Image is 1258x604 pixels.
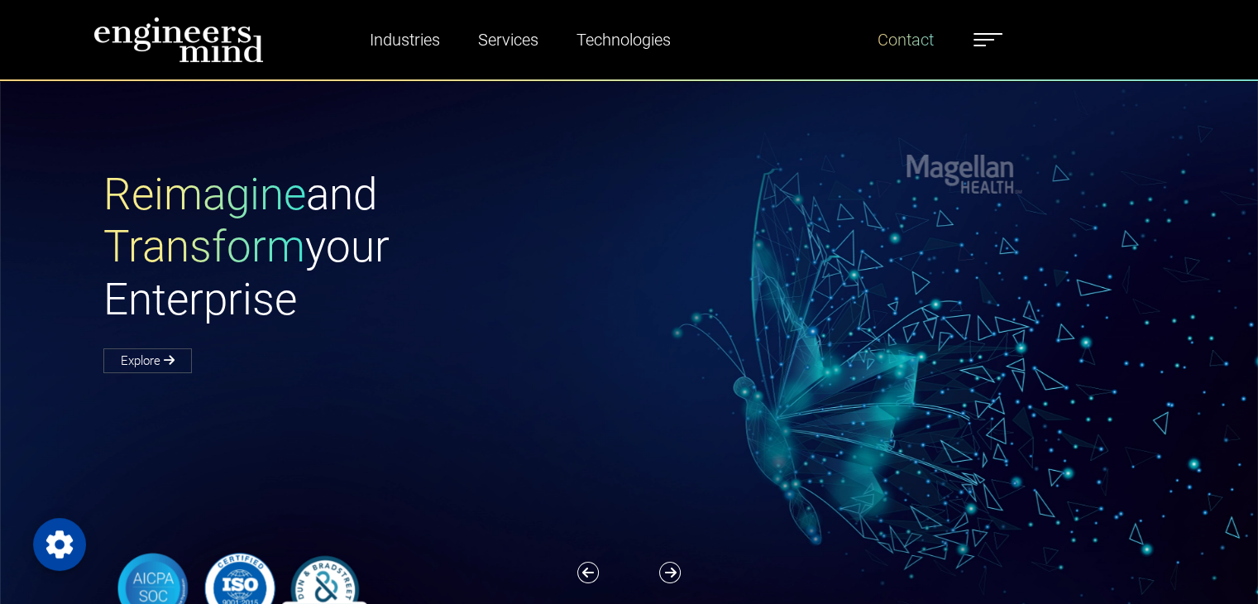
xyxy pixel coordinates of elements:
span: Reimagine [103,169,306,220]
img: logo [93,17,264,63]
a: Contact [871,21,940,59]
a: Industries [363,21,447,59]
h1: and your Enterprise [103,169,629,327]
a: Technologies [570,21,677,59]
span: Transform [103,221,305,272]
a: Explore [103,348,192,373]
a: Services [471,21,545,59]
